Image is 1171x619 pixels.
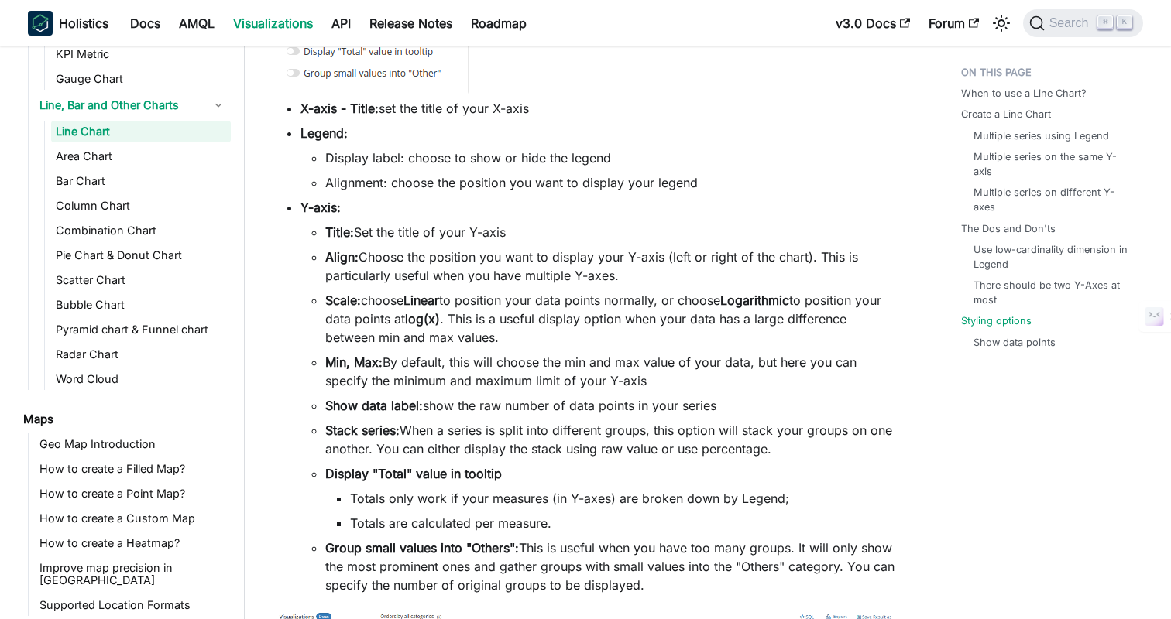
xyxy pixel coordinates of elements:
[974,278,1128,307] a: There should be two Y-Axes at most
[12,46,245,619] nav: Docs sidebar
[325,223,899,241] li: Set the title of your Y-axis
[35,93,231,118] a: Line, Bar and Other Charts
[325,224,354,240] strong: Title:
[462,11,536,36] a: Roadmap
[325,291,899,347] li: choose to position your data points normally, or choose to position your data points at . This is...
[51,344,231,365] a: Radar Chart
[325,466,502,481] strong: Display "Total" value in tooltip
[322,11,360,36] a: API
[974,185,1128,214] a: Multiple series on different Y-axes
[325,292,361,308] strong: Scale:
[51,245,231,266] a: Pie Chart & Donut Chart
[19,409,231,430] a: Maps
[35,508,231,529] a: How to create a Custom Map
[300,99,899,118] li: set the title of your X-axis
[826,11,919,36] a: v3.0 Docs
[405,311,440,327] strong: log(x)
[974,149,1128,179] a: Multiple series on the same Y-axis
[224,11,322,36] a: Visualizations
[51,269,231,291] a: Scatter Chart
[325,396,899,415] li: show the raw number of data points in your series
[325,173,899,192] li: Alignment: choose the position you want to display your legend
[961,86,1087,101] a: When to use a Line Chart?
[989,11,1014,36] button: Switch between dark and light mode (currently light mode)
[1117,15,1132,29] kbd: K
[35,433,231,455] a: Geo Map Introduction
[51,68,231,90] a: Gauge Chart
[1023,9,1143,37] button: Search (Command+K)
[121,11,170,36] a: Docs
[325,539,899,594] li: This is useful when you have too many groups. It will only show the most prominent ones and gathe...
[28,11,108,36] a: HolisticsHolistics
[300,101,379,116] strong: X-axis - Title:
[325,421,899,458] li: When a series is split into different groups, this option will stack your groups on one another. ...
[961,221,1056,236] a: The Dos and Don'ts
[51,319,231,340] a: Pyramid chart & Funnel chart
[170,11,224,36] a: AMQL
[919,11,988,36] a: Forum
[974,128,1109,143] a: Multiple series using Legend
[325,149,899,167] li: Display label: choose to show or hide the legend
[300,125,348,141] strong: Legend:
[35,483,231,504] a: How to create a Point Map?
[961,107,1051,121] a: Create a Line Chart
[961,313,1032,328] a: Styling options
[51,121,231,142] a: Line Chart
[720,292,789,308] strong: Logarithmic
[325,248,899,285] li: Choose the position you want to display your Y-axis (left or right of the chart). This is particu...
[51,195,231,217] a: Column Chart
[51,43,231,65] a: KPI Metric
[51,368,231,390] a: Word Cloud
[350,489,899,508] li: Totals only work if your measures (in Y-axes) are broken down by Legend;
[35,594,231,616] a: Supported Location Formats
[35,557,231,591] a: Improve map precision in [GEOGRAPHIC_DATA]
[59,14,108,32] b: Holistics
[51,170,231,192] a: Bar Chart
[35,458,231,480] a: How to create a Filled Map?
[974,242,1128,272] a: Use low-cardinality dimension in Legend
[974,335,1056,350] a: Show data points
[325,249,359,265] strong: Align:
[1045,16,1098,30] span: Search
[325,354,383,370] strong: Min, Max:
[51,145,231,167] a: Area Chart
[403,292,439,308] strong: Linear
[51,220,231,241] a: Combination Chart
[325,398,423,413] strong: Show data label:
[28,11,53,36] img: Holistics
[1097,15,1113,29] kbd: ⌘
[35,532,231,554] a: How to create a Heatmap?
[325,540,519,556] strong: Group small values into "Others":
[325,353,899,390] li: By default, this will choose the min and max value of your data, but here you can specify the min...
[325,422,400,438] strong: Stack series:
[300,200,341,215] strong: Y-axis:
[51,294,231,316] a: Bubble Chart
[360,11,462,36] a: Release Notes
[350,514,899,532] li: Totals are calculated per measure.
